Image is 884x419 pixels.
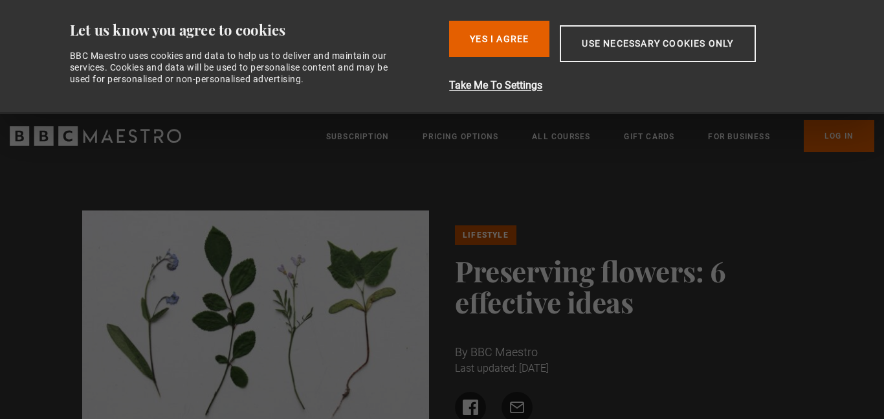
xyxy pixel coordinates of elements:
[455,225,516,245] a: Lifestyle
[560,25,755,62] button: Use necessary cookies only
[532,130,590,143] a: All Courses
[326,120,874,152] nav: Primary
[70,50,403,85] div: BBC Maestro uses cookies and data to help us to deliver and maintain our services. Cookies and da...
[624,130,674,143] a: Gift Cards
[449,21,549,57] button: Yes I Agree
[10,126,181,146] svg: BBC Maestro
[449,78,824,93] button: Take Me To Settings
[455,362,549,374] time: Last updated: [DATE]
[70,21,439,40] div: Let us know you agree to cookies
[470,345,538,359] span: BBC Maestro
[455,345,468,359] span: By
[708,130,769,143] a: For business
[326,130,389,143] a: Subscription
[423,130,498,143] a: Pricing Options
[455,255,802,317] h1: Preserving flowers: 6 effective ideas
[804,120,874,152] a: Log In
